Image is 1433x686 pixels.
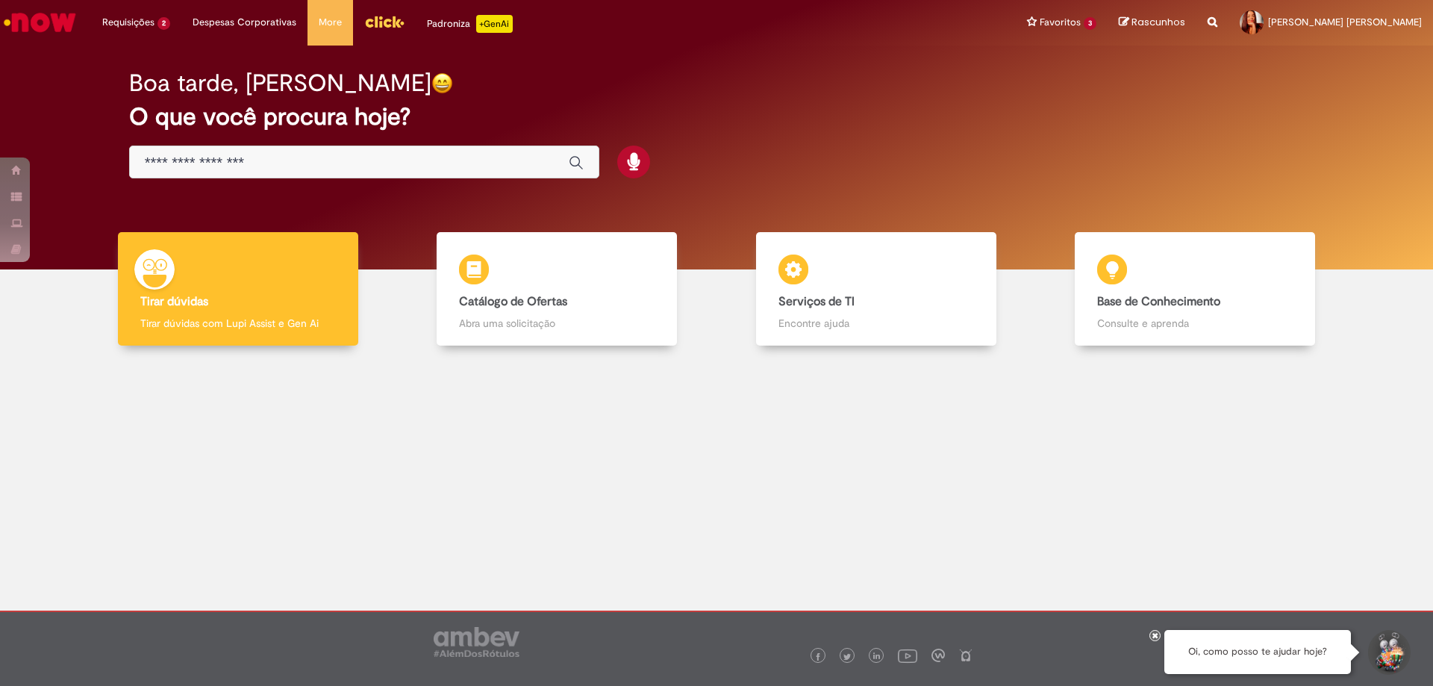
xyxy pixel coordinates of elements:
span: Requisições [102,15,154,30]
span: More [319,15,342,30]
button: Iniciar Conversa de Suporte [1366,630,1411,675]
span: 3 [1084,17,1096,30]
h2: Boa tarde, [PERSON_NAME] [129,70,431,96]
img: logo_footer_linkedin.png [873,652,881,661]
img: ServiceNow [1,7,78,37]
img: logo_footer_youtube.png [898,646,917,665]
p: Tirar dúvidas com Lupi Assist e Gen Ai [140,316,336,331]
b: Tirar dúvidas [140,294,208,309]
span: Rascunhos [1131,15,1185,29]
p: Encontre ajuda [778,316,974,331]
img: click_logo_yellow_360x200.png [364,10,405,33]
a: Rascunhos [1119,16,1185,30]
span: 2 [157,17,170,30]
b: Catálogo de Ofertas [459,294,567,309]
p: Consulte e aprenda [1097,316,1293,331]
a: Catálogo de Ofertas Abra uma solicitação [398,232,717,346]
span: Despesas Corporativas [193,15,296,30]
b: Serviços de TI [778,294,855,309]
b: Base de Conhecimento [1097,294,1220,309]
div: Oi, como posso te ajudar hoje? [1164,630,1351,674]
img: logo_footer_workplace.png [931,649,945,662]
img: happy-face.png [431,72,453,94]
p: +GenAi [476,15,513,33]
span: Favoritos [1040,15,1081,30]
img: logo_footer_naosei.png [959,649,972,662]
p: Abra uma solicitação [459,316,655,331]
img: logo_footer_twitter.png [843,653,851,661]
a: Tirar dúvidas Tirar dúvidas com Lupi Assist e Gen Ai [78,232,398,346]
a: Serviços de TI Encontre ajuda [716,232,1036,346]
span: [PERSON_NAME] [PERSON_NAME] [1268,16,1422,28]
div: Padroniza [427,15,513,33]
img: logo_footer_facebook.png [814,653,822,661]
a: Base de Conhecimento Consulte e aprenda [1036,232,1355,346]
h2: O que você procura hoje? [129,104,1305,130]
img: logo_footer_ambev_rotulo_gray.png [434,627,519,657]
